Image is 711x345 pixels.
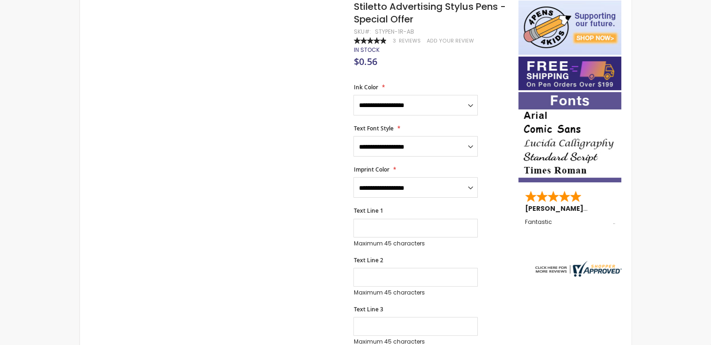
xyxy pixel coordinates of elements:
span: Text Line 1 [353,207,383,215]
span: Reviews [398,37,420,44]
a: 4pens.com certificate URL [533,271,622,279]
span: [PERSON_NAME] [525,204,587,213]
span: $0.56 [353,55,377,68]
img: font-personalization-examples [518,92,621,182]
strong: SKU [353,28,371,36]
img: 4pens.com widget logo [533,261,622,277]
span: In stock [353,46,379,54]
div: 100% [353,37,386,44]
a: 3 Reviews [392,37,422,44]
span: Text Line 2 [353,256,383,264]
span: Ink Color [353,83,378,91]
div: Fantastic [525,219,616,225]
span: Text Line 3 [353,305,383,313]
div: Availability [353,46,379,54]
p: Maximum 45 characters [353,240,478,247]
img: 4pens 4 kids [518,0,621,55]
p: Maximum 45 characters [353,289,478,296]
div: STYPEN-1R-AB [374,28,414,36]
img: Free shipping on orders over $199 [518,57,621,90]
span: Text Font Style [353,124,393,132]
a: Add Your Review [426,37,474,44]
span: Imprint Color [353,165,389,173]
span: 3 [392,37,395,44]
